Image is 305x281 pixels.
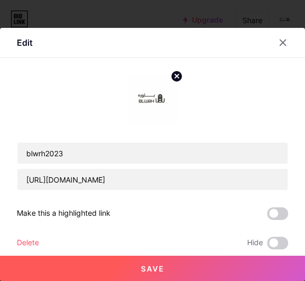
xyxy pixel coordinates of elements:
span: Hide [247,237,263,249]
div: Edit [17,36,33,49]
span: Save [141,264,165,273]
div: Delete [17,237,39,249]
div: Make this a highlighted link [17,207,110,220]
img: link_thumbnail [127,75,178,125]
input: URL [17,169,288,190]
input: Title [17,143,288,164]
